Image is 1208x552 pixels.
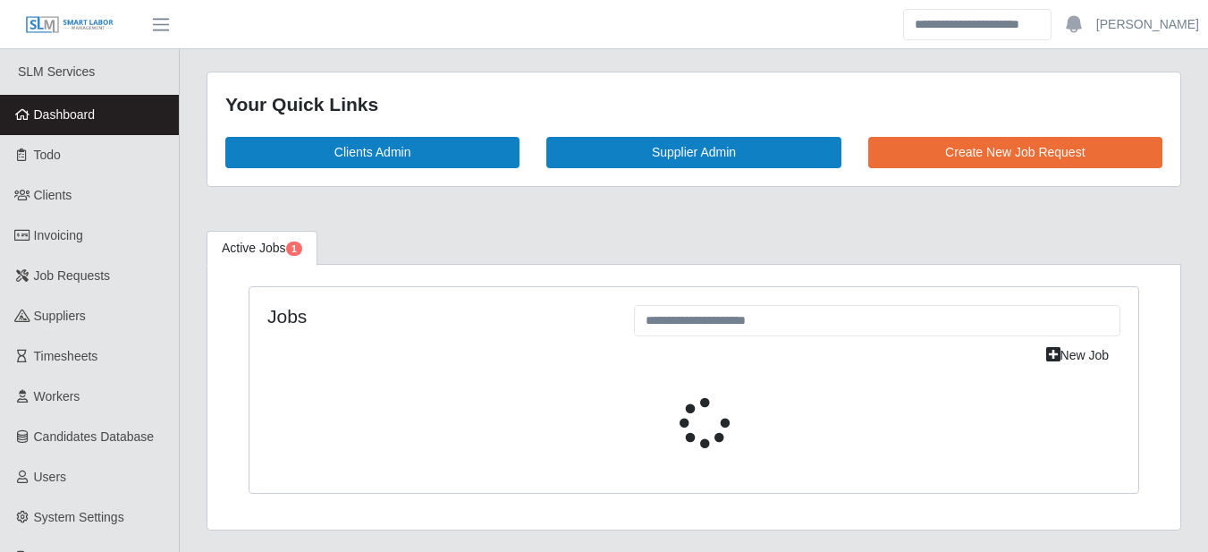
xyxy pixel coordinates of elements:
span: Job Requests [34,268,111,283]
span: Workers [34,389,80,403]
a: [PERSON_NAME] [1096,15,1199,34]
a: Supplier Admin [546,137,841,168]
span: SLM Services [18,64,95,79]
a: New Job [1035,340,1120,371]
span: Todo [34,148,61,162]
a: Create New Job Request [868,137,1162,168]
span: Invoicing [34,228,83,242]
span: System Settings [34,510,124,524]
span: Suppliers [34,309,86,323]
span: Dashboard [34,107,96,122]
span: Users [34,470,67,484]
span: Pending Jobs [286,242,302,256]
input: Search [903,9,1052,40]
span: Clients [34,188,72,202]
h4: Jobs [267,305,607,327]
a: Clients Admin [225,137,520,168]
span: Candidates Database [34,429,155,444]
div: Your Quick Links [225,90,1162,119]
a: Active Jobs [207,231,317,266]
img: SLM Logo [25,15,114,35]
span: Timesheets [34,349,98,363]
